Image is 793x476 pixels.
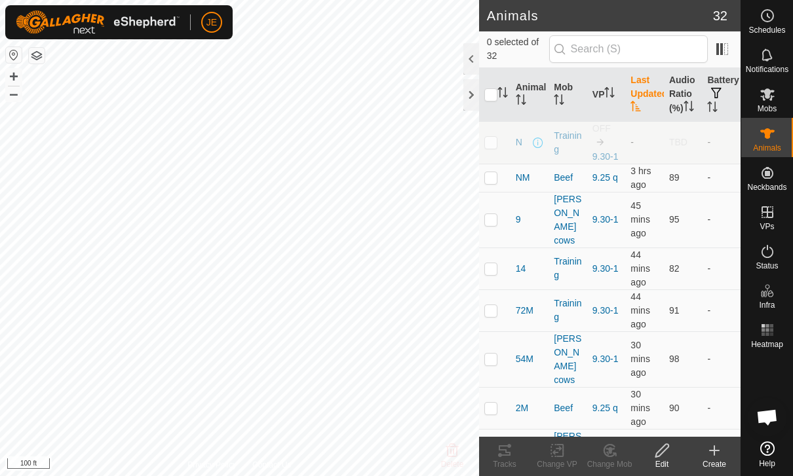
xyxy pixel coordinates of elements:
[702,164,741,192] td: -
[592,263,619,274] a: 9.30-1
[592,172,618,183] a: 9.25 q
[669,214,680,225] span: 95
[669,172,680,183] span: 89
[554,255,582,282] div: Training
[746,65,788,73] span: Notifications
[592,123,611,134] span: OFF
[554,332,582,387] div: [PERSON_NAME] cows
[549,68,587,122] th: Mob
[630,200,650,238] span: 30 Sep 2025 at 9:03 pm
[751,340,783,348] span: Heatmap
[206,16,217,29] span: JE
[6,86,22,101] button: –
[187,459,237,471] a: Privacy Policy
[664,68,703,122] th: Audio Ratio (%)
[702,289,741,331] td: -
[29,48,45,64] button: Map Layers
[669,403,680,413] span: 90
[669,263,680,274] span: 82
[747,183,786,191] span: Neckbands
[630,291,650,329] span: 30 Sep 2025 at 9:03 pm
[516,171,530,185] span: NM
[702,387,741,429] td: -
[554,129,582,156] div: Training
[554,171,582,185] div: Beef
[625,68,664,122] th: Last Updated
[630,249,650,287] span: 30 Sep 2025 at 9:03 pm
[516,96,526,107] p-sorticon: Activate to sort
[595,137,606,147] img: to
[6,69,22,84] button: +
[759,460,775,467] span: Help
[636,458,688,470] div: Edit
[592,403,618,413] a: 9.25 q
[759,301,775,309] span: Infra
[630,137,634,147] span: -
[702,68,741,122] th: Battery
[760,223,774,230] span: VPs
[516,352,533,366] span: 54M
[707,103,718,114] p-sorticon: Activate to sort
[549,35,708,63] input: Search (S)
[516,262,526,276] span: 14
[516,136,522,149] span: N
[630,103,641,113] p-sorticon: Activate to sort
[516,401,528,415] span: 2M
[554,96,564,107] p-sorticon: Activate to sort
[592,151,619,162] a: 9.30-1
[669,354,680,364] span: 98
[592,305,619,316] a: 9.30-1
[669,305,680,316] span: 91
[554,297,582,324] div: Training
[713,6,727,26] span: 32
[758,105,777,113] span: Mobs
[756,262,778,270] span: Status
[630,166,651,190] span: 30 Sep 2025 at 5:48 pm
[748,397,787,437] div: Open chat
[684,103,694,113] p-sorticon: Activate to sort
[487,8,713,24] h2: Animals
[604,89,615,100] p-sorticon: Activate to sort
[516,213,521,227] span: 9
[516,304,533,318] span: 72M
[497,89,508,100] p-sorticon: Activate to sort
[753,144,781,152] span: Animals
[554,401,582,415] div: Beef
[630,389,650,427] span: 30 Sep 2025 at 9:17 pm
[741,436,793,473] a: Help
[587,68,626,122] th: VP
[531,458,583,470] div: Change VP
[487,35,549,63] span: 0 selected of 32
[630,340,650,378] span: 30 Sep 2025 at 9:17 pm
[702,192,741,247] td: -
[478,458,531,470] div: Tracks
[592,354,619,364] a: 9.30-1
[554,192,582,247] div: [PERSON_NAME] cows
[748,26,785,34] span: Schedules
[252,459,291,471] a: Contact Us
[702,121,741,164] td: -
[583,458,636,470] div: Change Mob
[702,247,741,289] td: -
[702,331,741,387] td: -
[6,47,22,63] button: Reset Map
[688,458,741,470] div: Create
[511,68,549,122] th: Animal
[669,137,687,147] span: TBD
[16,10,180,34] img: Gallagher Logo
[592,214,619,225] a: 9.30-1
